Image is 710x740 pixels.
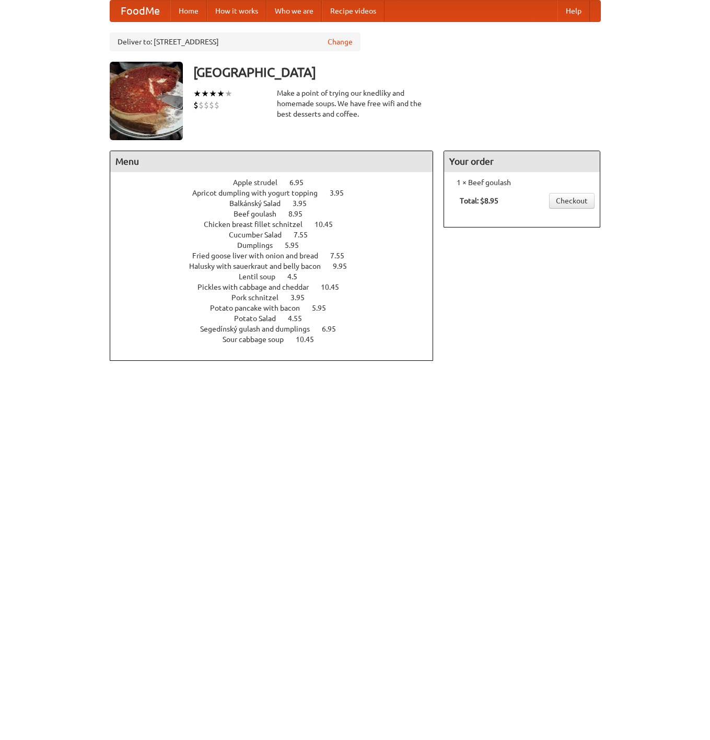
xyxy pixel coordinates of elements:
[193,88,201,99] li: ★
[233,178,288,187] span: Apple strudel
[229,231,327,239] a: Cucumber Salad 7.55
[322,1,385,21] a: Recipe videos
[170,1,207,21] a: Home
[557,1,590,21] a: Help
[229,199,326,208] a: Balkánský Salad 3.95
[192,252,329,260] span: Fried goose liver with onion and bread
[296,335,324,344] span: 10.45
[217,88,225,99] li: ★
[223,335,294,344] span: Sour cabbage soup
[266,1,322,21] a: Who we are
[214,99,219,111] li: $
[110,32,360,51] div: Deliver to: [STREET_ADDRESS]
[200,325,320,333] span: Segedínský gulash and dumplings
[110,1,170,21] a: FoodMe
[192,252,364,260] a: Fried goose liver with onion and bread 7.55
[204,220,313,229] span: Chicken breast fillet schnitzel
[204,220,352,229] a: Chicken breast fillet schnitzel 10.45
[237,241,283,249] span: Dumplings
[330,252,355,260] span: 7.55
[288,314,312,323] span: 4.55
[277,88,434,119] div: Make a point of trying our knedlíky and homemade soups. We have free wifi and the best desserts a...
[294,231,318,239] span: 7.55
[229,231,292,239] span: Cucumber Salad
[328,37,353,47] a: Change
[322,325,346,333] span: 6.95
[460,197,498,205] b: Total: $8.95
[210,304,345,312] a: Potato pancake with bacon 5.95
[239,272,317,281] a: Lentil soup 4.5
[193,62,601,83] h3: [GEOGRAPHIC_DATA]
[293,199,317,208] span: 3.95
[449,177,595,188] li: 1 × Beef goulash
[189,262,366,270] a: Halusky with sauerkraut and belly bacon 9.95
[290,293,315,302] span: 3.95
[207,1,266,21] a: How it works
[199,99,204,111] li: $
[209,99,214,111] li: $
[237,241,318,249] a: Dumplings 5.95
[110,62,183,140] img: angular.jpg
[197,283,319,291] span: Pickles with cabbage and cheddar
[193,99,199,111] li: $
[192,189,363,197] a: Apricot dumpling with yogurt topping 3.95
[192,189,328,197] span: Apricot dumpling with yogurt topping
[234,210,287,218] span: Beef goulash
[231,293,289,302] span: Pork schnitzel
[287,272,308,281] span: 4.5
[110,151,433,172] h4: Menu
[549,193,595,209] a: Checkout
[231,293,324,302] a: Pork schnitzel 3.95
[197,283,358,291] a: Pickles with cabbage and cheddar 10.45
[233,178,323,187] a: Apple strudel 6.95
[315,220,343,229] span: 10.45
[288,210,313,218] span: 8.95
[285,241,309,249] span: 5.95
[312,304,336,312] span: 5.95
[239,272,286,281] span: Lentil soup
[330,189,354,197] span: 3.95
[209,88,217,99] li: ★
[204,99,209,111] li: $
[289,178,314,187] span: 6.95
[234,210,322,218] a: Beef goulash 8.95
[225,88,232,99] li: ★
[321,283,350,291] span: 10.45
[444,151,600,172] h4: Your order
[234,314,286,323] span: Potato Salad
[189,262,331,270] span: Halusky with sauerkraut and belly bacon
[333,262,357,270] span: 9.95
[234,314,321,323] a: Potato Salad 4.55
[223,335,333,344] a: Sour cabbage soup 10.45
[210,304,310,312] span: Potato pancake with bacon
[201,88,209,99] li: ★
[229,199,291,208] span: Balkánský Salad
[200,325,355,333] a: Segedínský gulash and dumplings 6.95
